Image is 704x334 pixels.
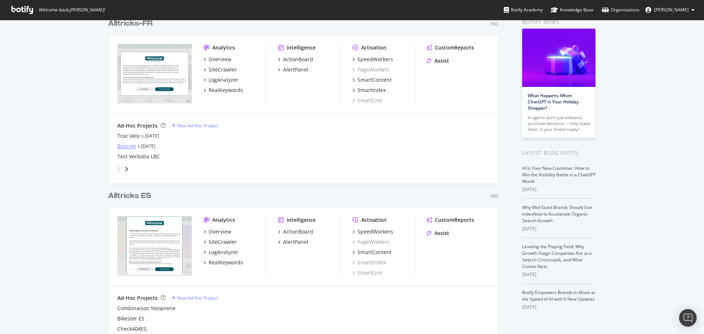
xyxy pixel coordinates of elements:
div: SpeedWorkers [357,56,393,63]
div: Alltricks-FR [108,18,153,29]
a: Alltricks ES [108,191,154,201]
div: Ad-Hoc Projects [117,294,158,302]
a: [DATE] [141,143,155,149]
span: Antonin Anger [654,7,689,13]
button: [PERSON_NAME] [639,4,700,16]
a: AlertPanel [278,238,308,246]
a: SmartContent [352,249,392,256]
a: PageWorkers [352,238,389,246]
a: SiteCrawler [203,66,237,73]
div: Open Intercom Messenger [679,309,697,327]
a: Leveling the Playing Field: Why Growth-Stage Companies Are at a Search Crossroads, and What Comes... [522,243,592,269]
a: CustomReports [427,44,474,51]
span: Welcome back, [PERSON_NAME] ! [38,7,105,13]
div: [DATE] [522,271,596,278]
div: ActionBoard [283,56,313,63]
a: Combinaison Neoprene [117,305,176,312]
a: Why Mid-Sized Brands Should Use IndexNow to Accelerate Organic Search Growth [522,204,592,224]
a: AlertPanel [278,66,308,73]
a: Botify Empowers Brands to Move at the Speed of AI with 6 New Updates [522,289,595,302]
img: What Happens When ChatGPT Is Your Holiday Shopper? [522,29,595,87]
div: AI agents don’t just influence purchase decisions — they make them. Is your brand ready? [528,115,590,132]
a: RealKeywords [203,87,243,94]
a: Troc Velo [117,132,140,140]
div: Overview [209,228,231,235]
a: SpeedWorkers [352,228,393,235]
a: RealKeywords [203,259,243,266]
a: What Happens When ChatGPT Is Your Holiday Shopper? [528,92,579,111]
div: Analytics [212,216,235,224]
div: AlertPanel [283,238,308,246]
div: Analytics [212,44,235,51]
div: New Ad-Hoc Project [177,295,218,301]
div: New Ad-Hoc Project [177,122,218,129]
a: Buycyle [117,143,136,150]
a: Bikester ES [117,315,144,322]
div: ActionBoard [283,228,313,235]
div: Activation [361,44,386,51]
a: LogAnalyzer [203,76,238,84]
a: SiteCrawler [203,238,237,246]
a: [DATE] [145,133,159,139]
div: AlertPanel [283,66,308,73]
div: Alltricks ES [108,191,151,201]
a: LogAnalyzer [203,249,238,256]
div: CustomReports [435,44,474,51]
div: RealKeywords [209,259,243,266]
a: ActionBoard [278,228,313,235]
div: Assist [434,230,449,237]
div: Overview [209,56,231,63]
div: SiteCrawler [209,66,237,73]
a: Overview [203,228,231,235]
div: LogAnalyzer [209,249,238,256]
div: SmartContent [357,76,392,84]
div: Activation [361,216,386,224]
div: RealKeywords [209,87,243,94]
div: SiteCrawler [209,238,237,246]
a: Assist [427,230,449,237]
div: LogAnalyzer [209,76,238,84]
div: SmartIndex [357,87,386,94]
img: alltricks.fr [117,44,192,103]
a: AI Is Your New Customer: How to Win the Visibility Battle in a ChatGPT World [522,165,596,184]
a: SmartLink [352,97,382,104]
a: Overview [203,56,231,63]
a: PageWorkers [352,66,389,73]
a: SmartIndex [352,259,386,266]
div: [DATE] [522,186,596,193]
div: [DATE] [522,304,596,311]
div: Organizations [602,6,639,14]
a: CustomReports [427,216,474,224]
div: Ad-Hoc Projects [117,122,158,129]
div: SpeedWorkers [357,228,393,235]
a: SmartLink [352,269,382,276]
a: Test Verbolia LBC [117,153,160,160]
div: CustomReports [435,216,474,224]
a: New Ad-Hoc Project [172,295,218,301]
div: [DATE] [522,225,596,232]
a: SmartIndex [352,87,386,94]
div: Assist [434,57,449,65]
a: Check404ES [117,325,147,333]
div: angle-left [114,163,124,175]
div: angle-right [124,165,129,173]
div: Latest Blog Posts [522,149,596,157]
a: New Ad-Hoc Project [172,122,218,129]
div: Intelligence [287,44,316,51]
a: SpeedWorkers [352,56,393,63]
a: Alltricks-FR [108,18,155,29]
div: Botify Academy [504,6,543,14]
img: alltricks.es [117,216,192,276]
a: SmartContent [352,76,392,84]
